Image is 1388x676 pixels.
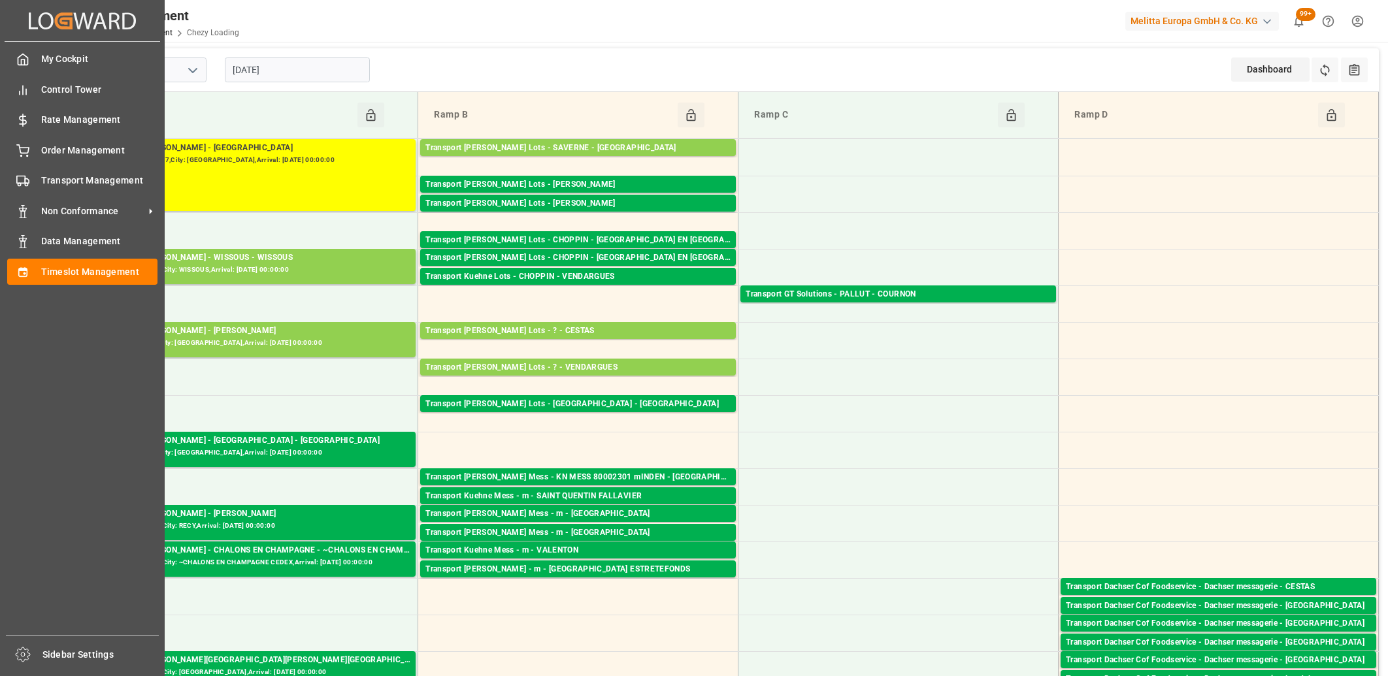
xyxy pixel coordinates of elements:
div: Transport [PERSON_NAME] - [PERSON_NAME] [105,507,410,521]
a: Data Management [7,229,157,254]
div: Transport Dachser Cof Foodservice - Dachser messagerie - [GEOGRAPHIC_DATA] [1066,636,1371,649]
div: Transport [PERSON_NAME] - [GEOGRAPHIC_DATA] - [GEOGRAPHIC_DATA] [105,434,410,447]
div: Transport [PERSON_NAME] - [PERSON_NAME] [105,325,410,338]
span: Transport Management [41,174,158,187]
span: 99+ [1296,8,1315,21]
div: Transport Dachser Cof Foodservice - Dachser messagerie - [GEOGRAPHIC_DATA] [1066,600,1371,613]
div: Transport [PERSON_NAME] - CHALONS EN CHAMPAGNE - ~CHALONS EN CHAMPAGNE CEDEX [105,544,410,557]
div: Dashboard [1231,57,1310,82]
div: Pallets: 1,TU: 64,City: [GEOGRAPHIC_DATA] ESTRETEFONDS,Arrival: [DATE] 00:00:00 [425,576,731,587]
div: Pallets: 1,TU: 13,City: [GEOGRAPHIC_DATA],Arrival: [DATE] 00:00:00 [425,521,731,532]
div: Transport [PERSON_NAME] - m - [GEOGRAPHIC_DATA] ESTRETEFONDS [425,563,731,576]
a: Control Tower [7,76,157,102]
div: Ramp D [1069,103,1318,127]
div: Ramp B [429,103,678,127]
button: Melitta Europa GmbH & Co. KG [1125,8,1284,33]
div: Pallets: 10,TU: 98,City: [GEOGRAPHIC_DATA],Arrival: [DATE] 00:00:00 [425,247,731,258]
div: Transport [PERSON_NAME] Lots - [GEOGRAPHIC_DATA] - [GEOGRAPHIC_DATA] [425,398,731,411]
span: Data Management [41,234,158,248]
div: Pallets: ,TU: 10,City: [GEOGRAPHIC_DATA],Arrival: [DATE] 00:00:00 [1066,613,1371,624]
div: Pallets: 1,TU: 14,City: [GEOGRAPHIC_DATA],Arrival: [DATE] 00:00:00 [425,557,731,568]
div: Transport [PERSON_NAME] Lots - SAVERNE - [GEOGRAPHIC_DATA] [425,142,731,155]
div: Transport Dachser Cof Foodservice - Dachser messagerie - [GEOGRAPHIC_DATA] [1066,654,1371,667]
div: Pallets: ,TU: 296,City: CARQUEFOU,Arrival: [DATE] 00:00:00 [425,210,731,221]
div: Transport [PERSON_NAME] Lots - CHOPPIN - [GEOGRAPHIC_DATA] EN [GEOGRAPHIC_DATA] [425,234,731,247]
a: My Cockpit [7,46,157,72]
div: Transport [PERSON_NAME][GEOGRAPHIC_DATA][PERSON_NAME][GEOGRAPHIC_DATA][PERSON_NAME] [105,654,410,667]
div: Transport Kuehne Mess - m - VALENTON [425,544,731,557]
div: Transport [PERSON_NAME] Mess - m - [GEOGRAPHIC_DATA] [425,526,731,539]
div: Pallets: ,TU: 534,City: [GEOGRAPHIC_DATA],Arrival: [DATE] 00:00:00 [105,447,410,459]
div: Transport [PERSON_NAME] - [GEOGRAPHIC_DATA] [105,142,410,155]
div: Pallets: ,TU: 101,City: [GEOGRAPHIC_DATA],Arrival: [DATE] 00:00:00 [425,265,731,276]
div: Transport [PERSON_NAME] Lots - ? - CESTAS [425,325,731,338]
span: Rate Management [41,113,158,127]
div: Pallets: ,TU: 157,City: [GEOGRAPHIC_DATA],Arrival: [DATE] 00:00:00 [425,411,731,422]
button: show 100 new notifications [1284,7,1314,36]
div: Melitta Europa GmbH & Co. KG [1125,12,1279,31]
div: Transport Kuehne Lots - CHOPPIN - VENDARGUES [425,270,731,283]
div: Transport Dachser Cof Foodservice - Dachser messagerie - CESTAS [1066,581,1371,594]
div: Pallets: 2,TU: 128,City: WISSOUS,Arrival: [DATE] 00:00:00 [105,265,410,276]
div: Ramp A [108,103,357,127]
button: open menu [182,60,202,80]
span: Sidebar Settings [42,648,159,662]
div: Pallets: 17,TU: 544,City: [GEOGRAPHIC_DATA],Arrival: [DATE] 00:00:00 [425,374,731,385]
div: Pallets: 1,TU: 666,City: ~CHALONS EN CHAMPAGNE CEDEX,Arrival: [DATE] 00:00:00 [105,557,410,568]
span: Control Tower [41,83,158,97]
div: Pallets: 1,TU: 16,City: [GEOGRAPHIC_DATA][PERSON_NAME],Arrival: [DATE] 00:00:00 [425,503,731,514]
a: Timeslot Management [7,259,157,284]
span: Order Management [41,144,158,157]
div: Pallets: 2,TU: ,City: SARREBOURG,Arrival: [DATE] 00:00:00 [425,155,731,166]
div: Transport [PERSON_NAME] Lots - [PERSON_NAME] [425,197,731,210]
div: Transport GT Solutions - PALLUT - COURNON [746,288,1051,301]
div: Pallets: 16,TU: 1547,City: [GEOGRAPHIC_DATA],Arrival: [DATE] 00:00:00 [105,155,410,166]
div: Pallets: ,TU: 17,City: [GEOGRAPHIC_DATA],Arrival: [DATE] 00:00:00 [425,539,731,551]
div: Transport [PERSON_NAME] Lots - [PERSON_NAME] [425,178,731,191]
span: Timeslot Management [41,265,158,279]
div: Pallets: 3,TU: 206,City: [GEOGRAPHIC_DATA],Arrival: [DATE] 00:00:00 [425,338,731,349]
a: Order Management [7,137,157,163]
div: Transport [PERSON_NAME] Mess - m - [GEOGRAPHIC_DATA] [425,507,731,521]
div: Transport [PERSON_NAME] Mess - KN MESS 80002301 mINDEN - [GEOGRAPHIC_DATA] [425,471,731,484]
div: Pallets: 11,TU: 476,City: [GEOGRAPHIC_DATA],Arrival: [DATE] 00:00:00 [425,283,731,295]
div: Pallets: ,TU: 130,City: [GEOGRAPHIC_DATA],Arrival: [DATE] 00:00:00 [105,338,410,349]
div: Transport [PERSON_NAME] Lots - ? - VENDARGUES [425,361,731,374]
span: Non Conformance [41,204,144,218]
div: Transport [PERSON_NAME] - WISSOUS - WISSOUS [105,251,410,265]
div: Transport Dachser Cof Foodservice - Dachser messagerie - [GEOGRAPHIC_DATA] [1066,617,1371,630]
div: Pallets: 1,TU: 8,City: [GEOGRAPHIC_DATA],Arrival: [DATE] 00:00:00 [1066,649,1371,660]
div: Pallets: 1,TU: ,City: [GEOGRAPHIC_DATA],Arrival: [DATE] 00:00:00 [425,484,731,495]
div: Pallets: 3,TU: ,City: CESTAS,Arrival: [DATE] 00:00:00 [1066,594,1371,605]
div: Ramp C [749,103,998,127]
input: DD-MM-YYYY [225,57,370,82]
button: Help Center [1314,7,1343,36]
div: Pallets: 1,TU: ,City: [GEOGRAPHIC_DATA],Arrival: [DATE] 00:00:00 [1066,630,1371,641]
a: Rate Management [7,107,157,133]
div: Pallets: 1,TU: 192,City: RECY,Arrival: [DATE] 00:00:00 [105,521,410,532]
a: Transport Management [7,168,157,193]
div: Transport Kuehne Mess - m - SAINT QUENTIN FALLAVIER [425,490,731,503]
span: My Cockpit [41,52,158,66]
div: Transport [PERSON_NAME] Lots - CHOPPIN - [GEOGRAPHIC_DATA] EN [GEOGRAPHIC_DATA] [425,251,731,265]
div: Pallets: 24,TU: 1192,City: CARQUEFOU,Arrival: [DATE] 00:00:00 [425,191,731,202]
div: Pallets: ,TU: 514,City: [GEOGRAPHIC_DATA],Arrival: [DATE] 00:00:00 [746,301,1051,312]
